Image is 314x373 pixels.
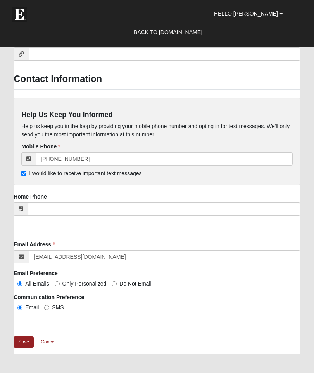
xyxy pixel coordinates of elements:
[128,23,208,42] a: Back to [DOMAIN_NAME]
[21,111,293,119] h4: Help Us Keep You Informed
[14,193,47,200] label: Home Phone
[29,170,141,176] span: I would like to receive important text messages
[14,73,300,85] h3: Contact Information
[14,293,84,301] label: Communication Preference
[208,4,289,23] a: Hello [PERSON_NAME]
[112,281,117,286] input: Do Not Email
[62,281,107,287] span: Only Personalized
[21,143,60,150] label: Mobile Phone
[214,10,278,17] span: Hello [PERSON_NAME]
[17,305,22,310] input: Email
[52,304,64,310] span: SMS
[14,241,55,248] label: Email Address
[36,336,60,348] a: Cancel
[55,281,60,286] input: Only Personalized
[21,122,293,139] p: Help us keep you in the loop by providing your mobile phone number and opting in for text message...
[21,171,26,176] input: I would like to receive important text messages
[44,305,49,310] input: SMS
[12,7,27,22] img: Eleven22 logo
[25,304,39,310] span: Email
[17,281,22,286] input: All Emails
[14,336,34,348] a: Save
[14,269,58,277] label: Email Preference
[119,281,151,287] span: Do Not Email
[25,281,49,287] span: All Emails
